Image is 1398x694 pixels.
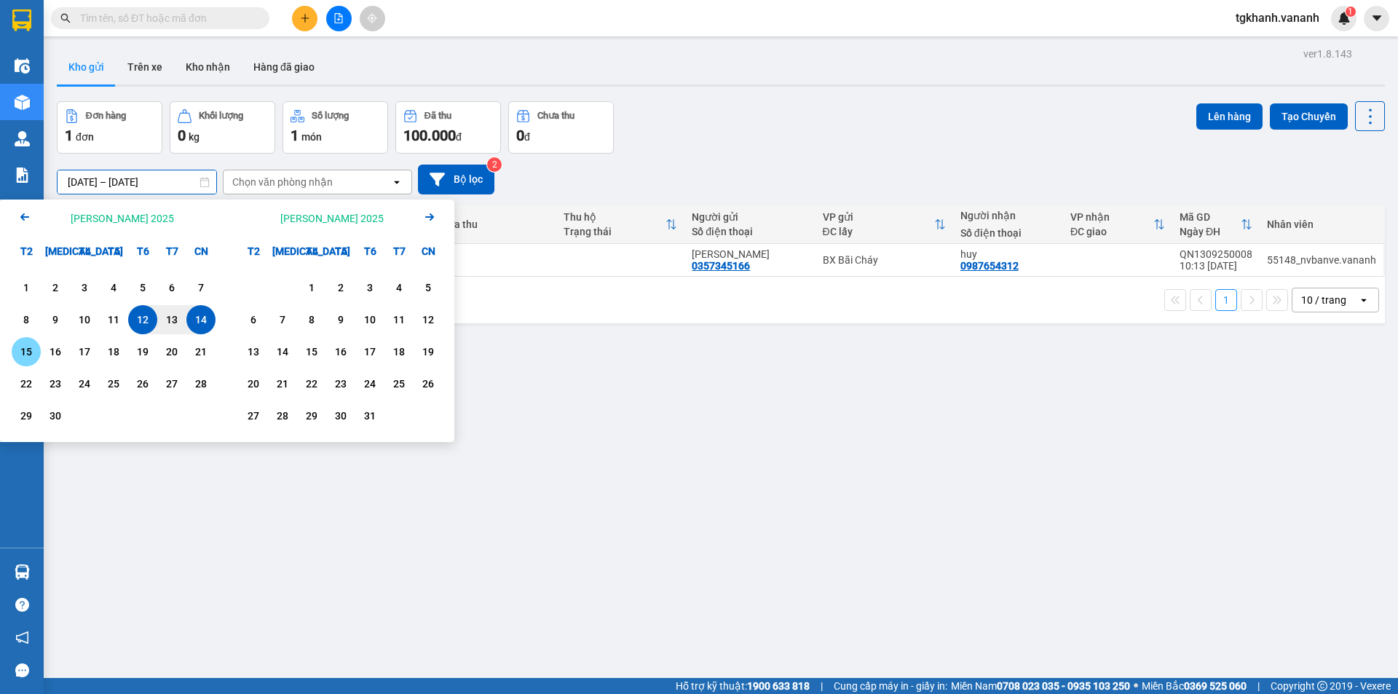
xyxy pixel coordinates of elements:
button: Đơn hàng1đơn [57,101,162,154]
span: ⚪️ [1134,683,1138,689]
span: aim [367,13,377,23]
div: 19 [133,343,153,360]
span: 100.000 [403,127,456,144]
div: Choose Thứ Bảy, tháng 10 4 2025. It's available. [384,273,414,302]
div: Choose Thứ Bảy, tháng 10 11 2025. It's available. [384,305,414,334]
button: Bộ lọc [418,165,494,194]
div: Choose Thứ Năm, tháng 10 2 2025. It's available. [326,273,355,302]
div: Choose Thứ Ba, tháng 09 9 2025. It's available. [41,305,70,334]
th: Toggle SortBy [556,205,684,244]
div: 6 [162,279,182,296]
div: 23 [45,375,66,393]
div: 20 [243,375,264,393]
div: Choose Thứ Ba, tháng 09 2 2025. It's available. [41,273,70,302]
div: 25 [389,375,409,393]
div: Choose Thứ Sáu, tháng 10 3 2025. It's available. [355,273,384,302]
div: 13 [162,311,182,328]
div: T4 [70,237,99,266]
div: Số điện thoại [960,227,1056,239]
div: T5 [99,237,128,266]
button: Khối lượng0kg [170,101,275,154]
div: 31 [360,407,380,425]
div: Choose Thứ Năm, tháng 10 9 2025. It's available. [326,305,355,334]
div: minh thuy [692,248,807,260]
div: T2 [239,237,268,266]
button: Next month. [421,208,438,228]
div: VP nhận [1070,211,1153,223]
div: Choose Thứ Năm, tháng 09 18 2025. It's available. [99,337,128,366]
button: Trên xe [116,50,174,84]
span: | [821,678,823,694]
span: 0 [178,127,186,144]
div: Choose Thứ Tư, tháng 09 24 2025. It's available. [70,369,99,398]
div: 15 [301,343,322,360]
div: 23 [331,375,351,393]
div: Đơn hàng [86,111,126,121]
div: 26 [133,375,153,393]
div: T6 [128,237,157,266]
button: 1 [1215,289,1237,311]
button: plus [292,6,317,31]
div: 5 [133,279,153,296]
div: [PERSON_NAME] 2025 [280,211,384,226]
div: T2 [12,237,41,266]
div: 19 [418,343,438,360]
span: Miền Nam [951,678,1130,694]
div: huy [960,248,1056,260]
div: 16 [331,343,351,360]
div: 24 [360,375,380,393]
img: warehouse-icon [15,131,30,146]
div: Choose Thứ Sáu, tháng 09 26 2025. It's available. [128,369,157,398]
div: Choose Thứ Hai, tháng 09 8 2025. It's available. [12,305,41,334]
div: Choose Thứ Năm, tháng 10 23 2025. It's available. [326,369,355,398]
div: Choose Thứ Tư, tháng 09 10 2025. It's available. [70,305,99,334]
div: Choose Thứ Hai, tháng 10 6 2025. It's available. [239,305,268,334]
div: 30 [45,407,66,425]
span: file-add [333,13,344,23]
sup: 1 [1346,7,1356,17]
div: 26 [418,375,438,393]
div: 12 [133,311,153,328]
div: 3 [74,279,95,296]
div: Selected start date. Thứ Sáu, tháng 09 12 2025. It's available. [128,305,157,334]
div: Choose Thứ Hai, tháng 10 13 2025. It's available. [239,337,268,366]
div: 10 [360,311,380,328]
span: caret-down [1370,12,1383,25]
div: 0357345166 [692,260,750,272]
strong: 0708 023 035 - 0935 103 250 [997,680,1130,692]
div: Choose Chủ Nhật, tháng 09 28 2025. It's available. [186,369,216,398]
div: 55148_nvbanve.vananh [1267,254,1376,266]
div: 2 [331,279,351,296]
div: [PERSON_NAME] 2025 [71,211,174,226]
div: VP gửi [823,211,934,223]
div: Choose Thứ Ba, tháng 10 28 2025. It's available. [268,401,297,430]
strong: 0369 525 060 [1184,680,1247,692]
span: 1 [291,127,299,144]
th: Toggle SortBy [1063,205,1172,244]
div: ĐC lấy [823,226,934,237]
span: tgkhanh.vananh [1224,9,1331,27]
span: Hỗ trợ kỹ thuật: [676,678,810,694]
div: 22 [301,375,322,393]
input: Tìm tên, số ĐT hoặc mã đơn [80,10,252,26]
div: Choose Thứ Bảy, tháng 09 27 2025. It's available. [157,369,186,398]
div: Choose Thứ Ba, tháng 10 21 2025. It's available. [268,369,297,398]
div: [MEDICAL_DATA] [268,237,297,266]
div: 2 [45,279,66,296]
strong: 1900 633 818 [747,680,810,692]
div: 4 [389,279,409,296]
div: Choose Thứ Sáu, tháng 10 17 2025. It's available. [355,337,384,366]
div: Mã GD [1180,211,1241,223]
div: Choose Thứ Năm, tháng 10 16 2025. It's available. [326,337,355,366]
div: 6 [243,311,264,328]
div: Choose Thứ Hai, tháng 10 20 2025. It's available. [239,369,268,398]
div: Choose Thứ Tư, tháng 10 22 2025. It's available. [297,369,326,398]
div: 14 [191,311,211,328]
div: Choose Thứ Bảy, tháng 10 25 2025. It's available. [384,369,414,398]
div: Choose Thứ Sáu, tháng 10 31 2025. It's available. [355,401,384,430]
div: 28 [272,407,293,425]
button: file-add [326,6,352,31]
div: Choose Chủ Nhật, tháng 10 12 2025. It's available. [414,305,443,334]
span: Cung cấp máy in - giấy in: [834,678,947,694]
div: 4 [103,279,124,296]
